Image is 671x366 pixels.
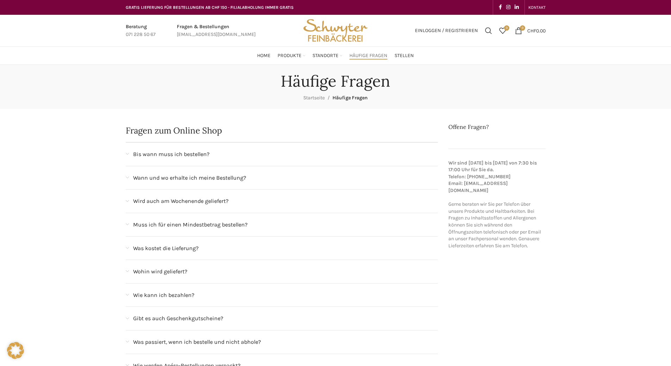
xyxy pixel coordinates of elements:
[133,150,210,159] span: Bis wann muss ich bestellen?
[415,28,478,33] span: Einloggen / Registrieren
[257,52,271,59] span: Home
[527,27,546,33] bdi: 0.00
[520,25,525,31] span: 0
[133,197,229,206] span: Wird auch am Wochenende geliefert?
[448,180,508,193] strong: Email: [EMAIL_ADDRESS][DOMAIN_NAME]
[528,5,546,10] span: KONTAKT
[303,95,325,101] a: Startseite
[133,337,261,347] span: Was passiert, wenn ich bestelle und nicht abhole?
[349,52,387,59] span: Häufige Fragen
[126,5,294,10] span: GRATIS LIEFERUNG FÜR BESTELLUNGEN AB CHF 150 - FILIALABHOLUNG IMMER GRATIS
[496,24,510,38] a: 0
[312,52,338,59] span: Standorte
[278,49,305,63] a: Produkte
[481,24,496,38] a: Suchen
[257,49,271,63] a: Home
[333,95,368,101] span: Häufige Fragen
[177,23,256,39] a: Infobox link
[525,0,549,14] div: Secondary navigation
[312,49,342,63] a: Standorte
[133,173,246,182] span: Wann und wo erhalte ich meine Bestellung?
[394,49,414,63] a: Stellen
[133,314,223,323] span: Gibt es auch Geschenkgutscheine?
[126,23,156,39] a: Infobox link
[448,160,537,173] strong: Wir sind [DATE] bis [DATE] von 7:30 bis 17:00 Uhr für Sie da.
[496,24,510,38] div: Meine Wunschliste
[301,15,370,46] img: Bäckerei Schwyter
[448,123,546,131] h2: Offene Fragen?
[528,0,546,14] a: KONTAKT
[126,126,438,135] h2: Fragen zum Online Shop
[278,52,302,59] span: Produkte
[133,244,199,253] span: Was kostet die Lieferung?
[349,49,387,63] a: Häufige Fragen
[133,267,187,276] span: Wohin wird geliefert?
[133,220,248,229] span: Muss ich für einen Mindestbetrag bestellen?
[122,49,549,63] div: Main navigation
[394,52,414,59] span: Stellen
[497,2,504,12] a: Facebook social link
[504,2,512,12] a: Instagram social link
[301,27,370,33] a: Site logo
[448,174,511,180] strong: Telefon: [PHONE_NUMBER]
[527,27,536,33] span: CHF
[511,24,549,38] a: 0 CHF0.00
[411,24,481,38] a: Einloggen / Registrieren
[448,160,546,249] p: Gerne beraten wir Sie per Telefon über unsere Produkte und Haltbarkeiten. Bei Fragen zu Inhaltsst...
[504,25,509,31] span: 0
[281,72,390,91] h1: Häufige Fragen
[133,291,194,300] span: Wie kann ich bezahlen?
[512,2,521,12] a: Linkedin social link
